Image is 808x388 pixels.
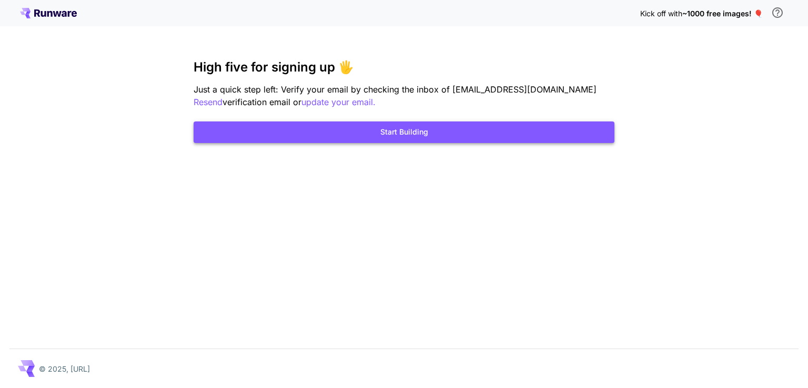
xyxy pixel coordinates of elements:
[682,9,763,18] span: ~1000 free images! 🎈
[39,363,90,374] p: © 2025, [URL]
[194,84,597,95] span: Just a quick step left: Verify your email by checking the inbox of [EMAIL_ADDRESS][DOMAIN_NAME]
[194,96,223,109] button: Resend
[194,60,614,75] h3: High five for signing up 🖐️
[640,9,682,18] span: Kick off with
[301,96,376,109] button: update your email.
[767,2,788,23] button: In order to qualify for free credit, you need to sign up with a business email address and click ...
[194,121,614,143] button: Start Building
[223,97,301,107] span: verification email or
